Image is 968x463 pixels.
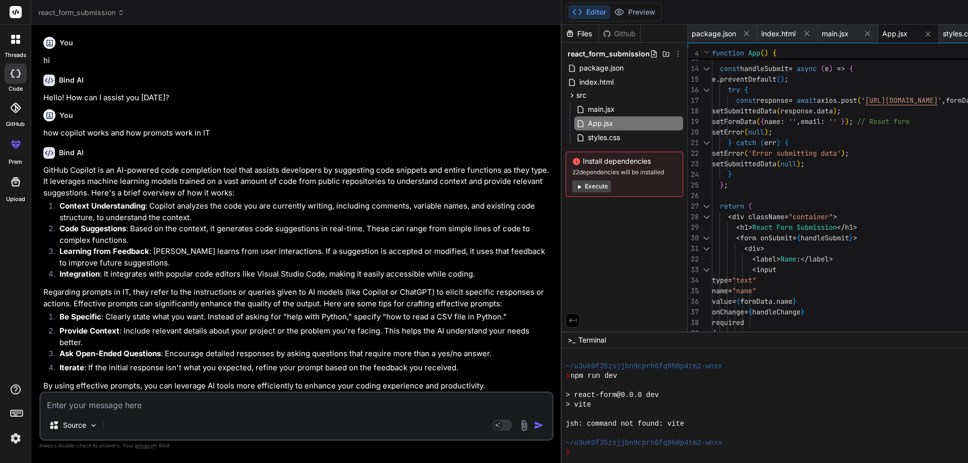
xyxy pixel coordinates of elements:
span: const [736,96,756,105]
span: ; [837,106,841,115]
span: package.json [578,62,625,74]
p: Hello! How can I assist you [DATE]? [43,92,552,104]
strong: Provide Context [59,326,119,336]
strong: Learning from Feedback [59,246,149,256]
span: ) [845,117,849,126]
span: react_form_submission [568,49,650,59]
span: name [776,297,793,306]
span: 4 [688,48,699,59]
span: ( [857,96,861,105]
span: handleSubmit [801,233,849,242]
div: 21 [688,138,699,148]
span: Terminal [578,335,606,345]
span: ) [841,149,845,158]
span: [URL][DOMAIN_NAME] [865,96,938,105]
div: 34 [688,275,699,286]
span: label [756,254,776,263]
span: } [841,117,845,126]
div: 15 [688,74,699,85]
p: : Encourage detailed responses by asking questions that require more than a yes/no answer. [59,348,552,360]
span: } [720,180,724,189]
div: 35 [688,286,699,296]
span: ( [776,159,780,168]
span: ~/u3uk0f35zsjjbn9cprh6fq9h0p4tm2-wnxx [566,438,722,448]
img: attachment [518,420,530,431]
span: 22 dependencies will be installed [572,168,677,176]
strong: Code Suggestions [59,224,126,233]
span: > [853,233,857,242]
span: null [748,127,764,137]
span: : [780,117,784,126]
div: 30 [688,233,699,243]
span: index.html [578,76,615,88]
div: 39 [688,328,699,339]
span: react_form_submission [38,8,125,18]
span: name [764,117,780,126]
span: ~/u3uk0f35zsjjbn9cprh6fq9h0p4tm2-wnxx [566,362,722,371]
span: , [942,96,946,105]
span: = [789,64,793,73]
span: formData [740,297,772,306]
span: ) [833,106,837,115]
span: privacy [135,442,153,448]
div: 23 [688,159,699,169]
span: div [748,244,760,253]
span: ( [748,202,752,211]
span: null [780,159,797,168]
span: { [736,297,740,306]
span: function [712,48,744,57]
span: >_ [568,335,575,345]
p: GitHub Copilot is an AI-powered code completion tool that assists developers by suggesting code s... [43,165,552,199]
span: ; [845,149,849,158]
span: setError [712,127,744,137]
span: ) [764,48,768,57]
span: . [813,106,817,115]
span: = [793,233,797,242]
div: 27 [688,201,699,212]
span: ; [768,127,772,137]
span: "name" [732,286,756,295]
h6: Bind AI [59,75,84,85]
span: ( [744,149,748,158]
span: . [716,75,720,84]
span: } [849,233,853,242]
span: catch [736,138,756,147]
div: 18 [688,106,699,116]
span: . [837,96,841,105]
span: App.jsx [587,117,614,129]
span: index.html [761,29,796,39]
span: handleSubmit [740,64,789,73]
span: err [764,138,776,147]
strong: Integration [59,269,100,279]
span: ' [861,96,865,105]
span: const [720,64,740,73]
div: 28 [688,212,699,222]
span: = [789,96,793,105]
span: > vite [566,400,591,410]
span: > [853,223,857,232]
span: } [793,297,797,306]
span: setError [712,149,744,158]
div: Click to collapse the range. [700,63,713,74]
span: try [728,85,740,94]
label: Upload [6,195,25,204]
span: handleChange [752,307,801,316]
label: threads [5,51,26,59]
span: < [736,233,740,242]
label: code [9,85,23,93]
h6: You [59,38,73,48]
label: prem [9,158,22,166]
span: Install dependencies [572,156,677,166]
span: } [728,138,732,147]
span: '' [829,117,837,126]
span: > [833,212,837,221]
span: > [760,244,764,253]
span: preventDefault [720,75,776,84]
span: = [784,212,789,221]
span: ) [764,127,768,137]
div: 29 [688,222,699,233]
h6: You [59,110,73,120]
div: Click to collapse the range. [700,264,713,275]
div: 37 [688,307,699,317]
span: email [801,117,821,126]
